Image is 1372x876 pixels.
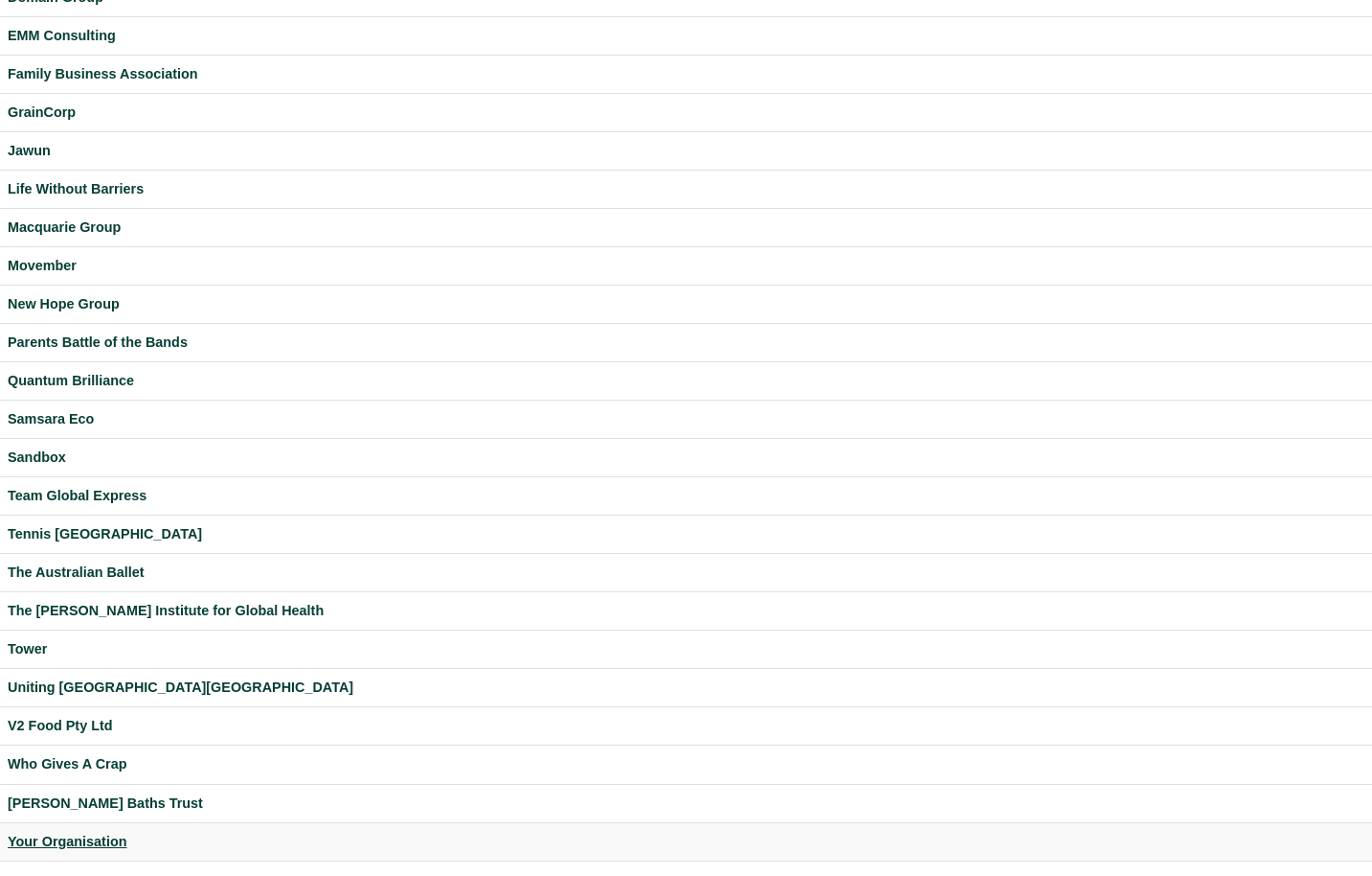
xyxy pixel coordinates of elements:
a: Samsara Eco [8,408,1364,430]
a: Who Gives A Crap [8,753,1364,775]
a: Uniting [GEOGRAPHIC_DATA][GEOGRAPHIC_DATA] [8,677,1364,699]
a: Life Without Barriers [8,178,1364,200]
a: Family Business Association [8,63,1364,85]
a: Tennis [GEOGRAPHIC_DATA] [8,523,1364,545]
a: Jawun [8,140,1364,162]
a: New Hope Group [8,293,1364,315]
a: Quantum Brilliance [8,370,1364,392]
a: Parents Battle of the Bands [8,332,1364,354]
a: Movember [8,255,1364,277]
a: Sandbox [8,447,1364,469]
a: Your Organisation [8,831,1364,853]
a: [PERSON_NAME] Baths Trust [8,793,1364,815]
a: Team Global Express [8,485,1364,507]
a: Tower [8,638,1364,660]
a: Macquarie Group [8,217,1364,239]
a: GrainCorp [8,102,1364,124]
a: V2 Food Pty Ltd [8,715,1364,737]
a: The [PERSON_NAME] Institute for Global Health [8,600,1364,622]
a: The Australian Ballet [8,562,1364,584]
a: EMM Consulting [8,25,1364,47]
